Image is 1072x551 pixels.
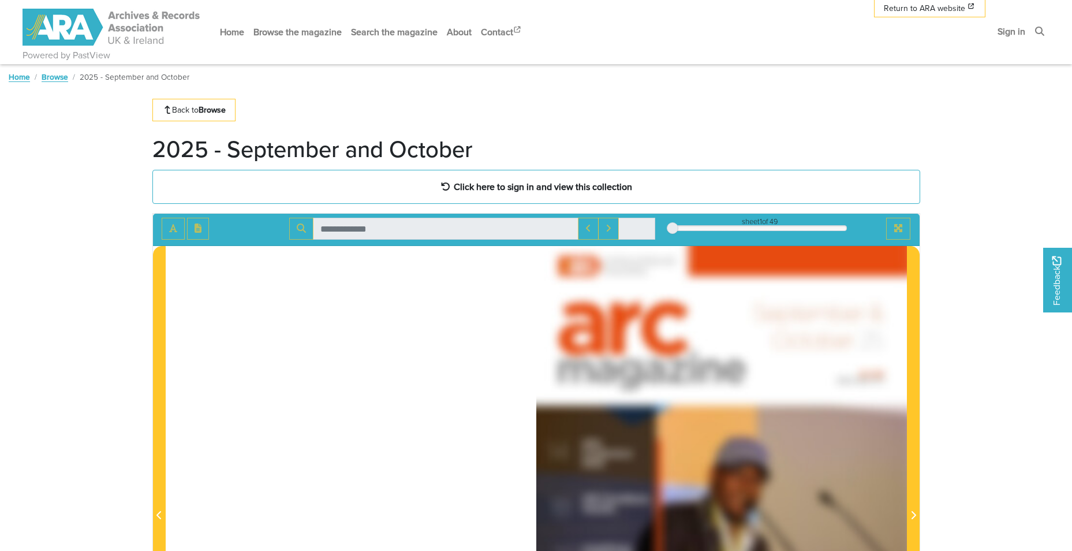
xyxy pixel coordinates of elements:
[23,2,201,53] a: ARA - ARC Magazine | Powered by PastView logo
[215,17,249,47] a: Home
[313,218,578,240] input: Search for
[199,104,226,116] strong: Browse
[884,2,965,14] span: Return to ARA website
[152,170,920,204] a: Click here to sign in and view this collection
[578,218,599,240] button: Previous Match
[1043,248,1072,312] a: Would you like to provide feedback?
[673,216,847,227] div: sheet of 49
[442,17,476,47] a: About
[23,49,110,62] a: Powered by PastView
[1050,256,1064,306] span: Feedback
[476,17,527,47] a: Contact
[249,17,346,47] a: Browse the magazine
[886,218,910,240] button: Full screen mode
[9,71,30,83] a: Home
[187,218,209,240] button: Open transcription window
[598,218,619,240] button: Next Match
[289,218,313,240] button: Search
[23,9,201,46] img: ARA - ARC Magazine | Powered by PastView
[346,17,442,47] a: Search the magazine
[162,218,185,240] button: Toggle text selection (Alt+T)
[152,99,236,121] a: Back toBrowse
[760,216,762,227] span: 1
[454,180,632,193] strong: Click here to sign in and view this collection
[42,71,68,83] a: Browse
[80,71,189,83] span: 2025 - September and October
[993,16,1030,47] a: Sign in
[152,135,473,163] h1: 2025 - September and October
